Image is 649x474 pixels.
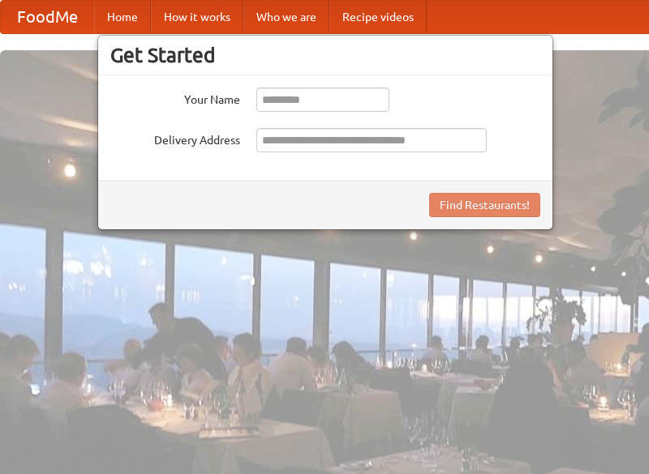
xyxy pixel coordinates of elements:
a: Who we are [243,1,329,33]
a: Recipe videos [329,1,427,33]
h3: Get Started [110,43,540,67]
label: Delivery Address [110,128,240,148]
a: FoodMe [1,1,94,33]
label: Your Name [110,88,240,108]
a: How it works [151,1,243,33]
a: Home [94,1,151,33]
button: Find Restaurants! [429,193,540,217]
